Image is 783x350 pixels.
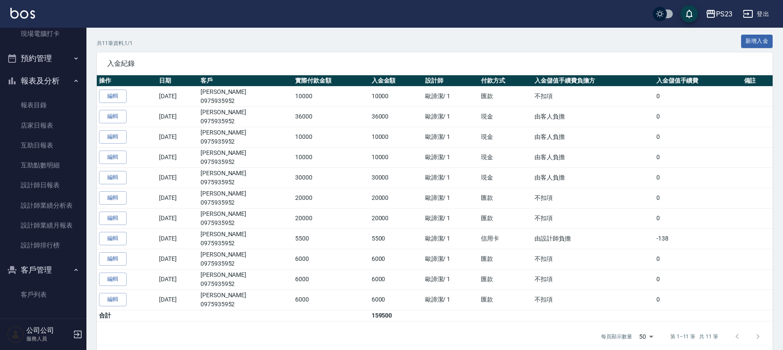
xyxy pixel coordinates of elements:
[99,212,127,225] a: 編輯
[654,75,742,87] th: 入金儲值手續費
[99,232,127,245] a: 編輯
[742,75,773,87] th: 備註
[198,106,293,127] td: [PERSON_NAME]
[532,289,654,310] td: 不扣項
[479,208,532,228] td: 匯款
[10,8,35,19] img: Logo
[157,188,198,208] td: [DATE]
[3,235,83,255] a: 設計師排行榜
[99,191,127,205] a: 編輯
[99,293,127,306] a: 編輯
[157,106,198,127] td: [DATE]
[201,218,291,228] p: 0975935952
[654,249,742,269] td: 0
[423,289,479,310] td: 歐諦潔 / 1
[532,249,654,269] td: 不扣項
[97,310,157,321] td: 合計
[198,75,293,87] th: 客戶
[479,228,532,249] td: 信用卡
[423,167,479,188] td: 歐諦潔 / 1
[532,127,654,147] td: 由客人負擔
[99,110,127,123] a: 編輯
[198,147,293,167] td: [PERSON_NAME]
[198,289,293,310] td: [PERSON_NAME]
[198,269,293,289] td: [PERSON_NAME]
[654,269,742,289] td: 0
[3,215,83,235] a: 設計師業績月報表
[702,5,736,23] button: PS23
[97,75,157,87] th: 操作
[293,228,369,249] td: 5500
[423,75,479,87] th: 設計師
[201,279,291,289] p: 0975935952
[423,249,479,269] td: 歐諦潔 / 1
[99,252,127,266] a: 編輯
[654,147,742,167] td: 0
[157,75,198,87] th: 日期
[99,90,127,103] a: 編輯
[293,106,369,127] td: 36000
[293,289,369,310] td: 6000
[741,35,773,48] button: 新增入金
[423,106,479,127] td: 歐諦潔 / 1
[369,86,423,106] td: 10000
[26,335,70,343] p: 服務人員
[3,95,83,115] a: 報表目錄
[369,310,423,321] td: 159500
[479,289,532,310] td: 匯款
[716,9,732,19] div: PS23
[201,157,291,167] p: 0975935952
[201,198,291,207] p: 0975935952
[3,116,83,135] a: 店家日報表
[99,273,127,286] a: 編輯
[293,147,369,167] td: 10000
[3,285,83,305] a: 客戶列表
[201,259,291,268] p: 0975935952
[293,167,369,188] td: 30000
[369,167,423,188] td: 30000
[198,228,293,249] td: [PERSON_NAME]
[293,269,369,289] td: 6000
[670,333,718,340] p: 第 1–11 筆 共 11 筆
[532,269,654,289] td: 不扣項
[3,196,83,215] a: 設計師業績分析表
[532,167,654,188] td: 由客人負擔
[293,127,369,147] td: 10000
[99,171,127,184] a: 編輯
[681,5,698,22] button: save
[369,249,423,269] td: 6000
[201,178,291,187] p: 0975935952
[7,326,24,343] img: Person
[198,249,293,269] td: [PERSON_NAME]
[601,333,632,340] p: 每頁顯示數量
[107,59,762,68] span: 入金紀錄
[423,86,479,106] td: 歐諦潔 / 1
[532,75,654,87] th: 入金儲值手續費負擔方
[479,167,532,188] td: 現金
[198,188,293,208] td: [PERSON_NAME]
[532,188,654,208] td: 不扣項
[479,188,532,208] td: 匯款
[97,39,133,47] p: 共 11 筆資料, 1 / 1
[3,175,83,195] a: 設計師日報表
[654,188,742,208] td: 0
[198,127,293,147] td: [PERSON_NAME]
[479,75,532,87] th: 付款方式
[423,269,479,289] td: 歐諦潔 / 1
[423,208,479,228] td: 歐諦潔 / 1
[3,135,83,155] a: 互助日報表
[532,228,654,249] td: 由設計師負擔
[26,326,70,335] h5: 公司公司
[532,208,654,228] td: 不扣項
[479,147,532,167] td: 現金
[369,106,423,127] td: 36000
[201,239,291,248] p: 0975935952
[293,75,369,87] th: 實際付款金額
[369,127,423,147] td: 10000
[157,86,198,106] td: [DATE]
[369,147,423,167] td: 10000
[654,228,742,249] td: -138
[369,289,423,310] td: 6000
[293,86,369,106] td: 10000
[293,208,369,228] td: 20000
